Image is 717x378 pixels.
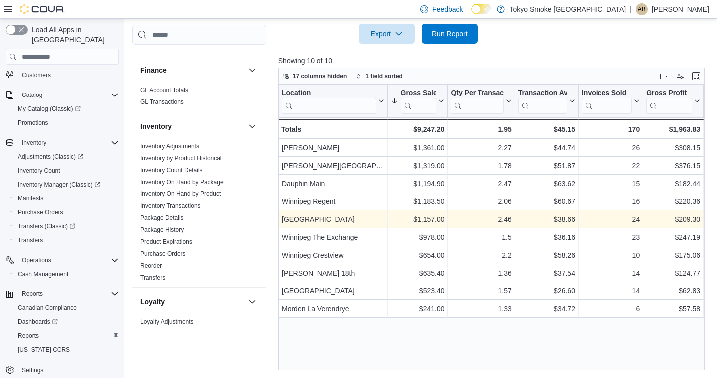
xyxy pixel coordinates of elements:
div: 14 [582,267,640,279]
span: Transfers (Classic) [18,222,75,230]
a: Promotions [14,117,52,129]
h3: Inventory [140,121,172,131]
div: 16 [582,195,640,207]
button: Customers [2,67,122,82]
div: 15 [582,178,640,189]
span: Transfers [18,236,43,244]
button: Reports [18,288,47,300]
div: $60.67 [518,195,575,207]
div: $44.74 [518,142,575,154]
div: Gross Sales [400,89,436,114]
button: Manifests [10,191,122,205]
div: Morden La Verendrye [282,303,384,315]
div: Location [282,89,376,98]
div: $1,963.83 [646,123,700,135]
span: Adjustments (Classic) [14,151,119,163]
a: Reorder [140,262,162,269]
div: Winnipeg Regent [282,195,384,207]
span: Inventory On Hand by Product [140,190,221,198]
div: $58.26 [518,249,575,261]
a: Inventory Manager (Classic) [14,179,104,190]
button: Finance [246,64,258,76]
button: Run Report [422,24,478,44]
div: Totals [281,123,384,135]
span: Inventory Transactions [140,202,201,210]
div: Invoices Sold [582,89,632,98]
div: $1,319.00 [390,160,444,172]
span: Adjustments (Classic) [18,153,83,161]
span: Inventory Count [18,167,60,175]
div: $1,157.00 [390,213,444,225]
button: 17 columns hidden [279,70,351,82]
div: $247.19 [646,231,700,243]
div: $1,361.00 [390,142,444,154]
a: Loyalty Adjustments [140,318,194,325]
span: Inventory Manager (Classic) [14,179,119,190]
div: 1.5 [451,231,511,243]
span: Canadian Compliance [14,302,119,314]
span: Canadian Compliance [18,304,77,312]
span: 17 columns hidden [293,72,347,80]
div: Dauphin Main [282,178,384,189]
button: Export [359,24,415,44]
button: Qty Per Transaction [451,89,511,114]
span: Reports [22,290,43,298]
input: Dark Mode [471,4,492,14]
span: Inventory Adjustments [140,142,199,150]
span: Operations [18,254,119,266]
span: Run Report [432,29,468,39]
button: 1 field sorted [352,70,407,82]
span: Inventory [22,139,46,147]
div: $45.15 [518,123,575,135]
span: Feedback [432,4,463,14]
span: Dashboards [14,316,119,328]
div: $182.44 [646,178,700,189]
span: Manifests [18,194,43,202]
a: GL Account Totals [140,87,188,94]
button: Location [282,89,384,114]
div: Invoices Sold [582,89,632,114]
div: $57.58 [646,303,700,315]
button: Catalog [18,89,46,101]
div: $241.00 [390,303,444,315]
span: Reorder [140,262,162,270]
button: Settings [2,363,122,377]
div: Transaction Average [518,89,567,98]
span: Transfers (Classic) [14,220,119,232]
div: $63.62 [518,178,575,189]
span: My Catalog (Classic) [14,103,119,115]
a: Canadian Compliance [14,302,81,314]
a: Purchase Orders [140,250,186,257]
div: Gross Profit [646,89,692,114]
div: $376.15 [646,160,700,172]
div: 2.46 [451,213,511,225]
span: Settings [22,366,43,374]
button: Inventory [140,121,244,131]
a: Adjustments (Classic) [14,151,87,163]
span: Cash Management [14,268,119,280]
span: Settings [18,364,119,376]
span: Inventory Manager (Classic) [18,181,100,189]
span: GL Transactions [140,98,184,106]
a: Inventory On Hand by Package [140,179,224,186]
span: Inventory Count Details [140,166,203,174]
div: $62.83 [646,285,700,297]
button: Reports [10,329,122,343]
div: Qty Per Transaction [451,89,503,114]
div: $308.15 [646,142,700,154]
h3: Finance [140,65,167,75]
button: Loyalty [140,297,244,307]
button: Gross Profit [646,89,700,114]
button: Inventory [2,136,122,150]
span: Customers [22,71,51,79]
a: Transfers (Classic) [10,219,122,233]
button: Purchase Orders [10,205,122,219]
span: [US_STATE] CCRS [18,346,70,354]
span: Purchase Orders [18,208,63,216]
button: Gross Sales [390,89,444,114]
div: Gross Profit [646,89,692,98]
span: Purchase Orders [140,250,186,258]
div: Winnipeg The Exchange [282,231,384,243]
span: Export [365,24,409,44]
div: $220.36 [646,195,700,207]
